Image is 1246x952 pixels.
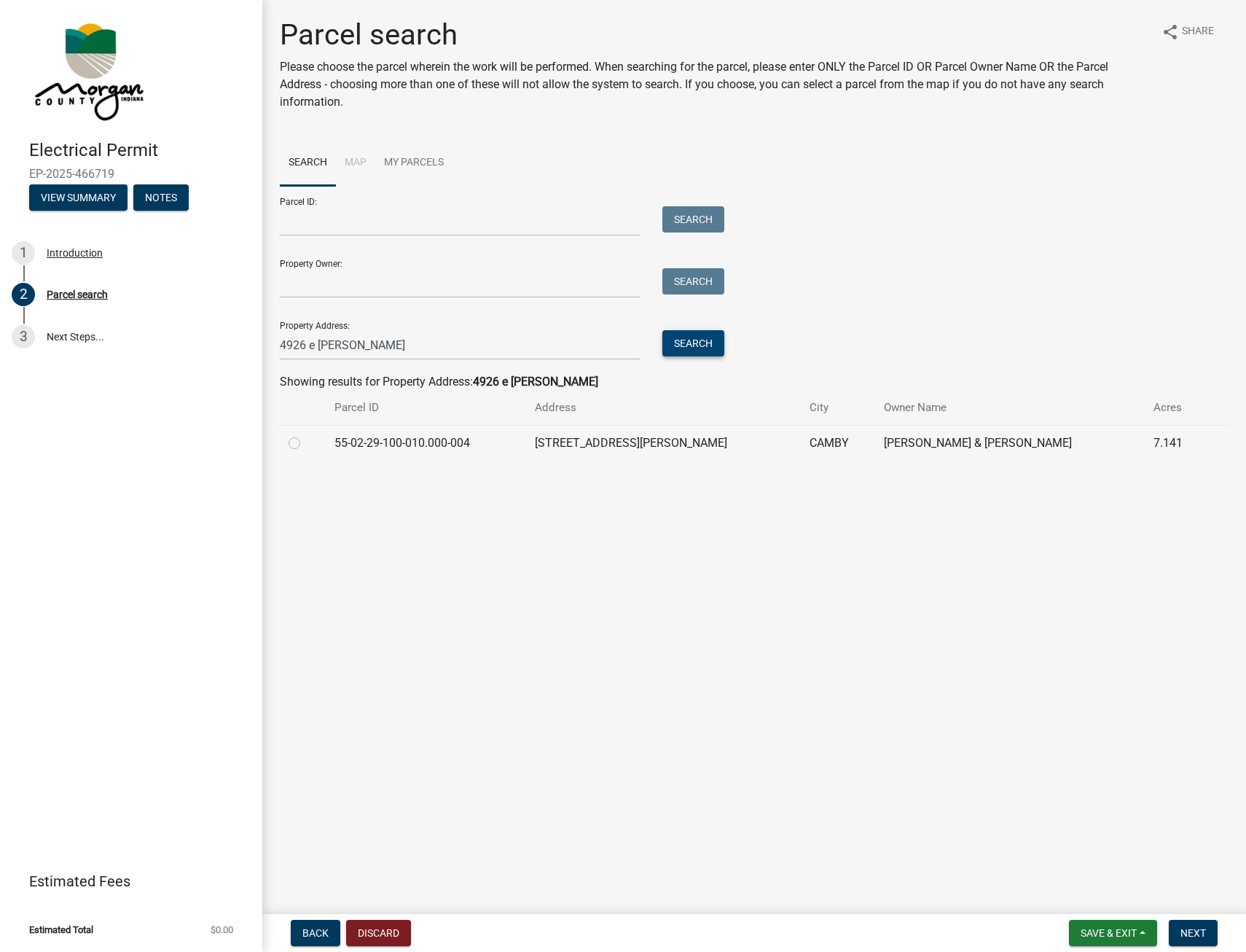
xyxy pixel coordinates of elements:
button: shareShare [1150,17,1226,46]
button: Back [291,920,340,946]
h1: Parcel search [280,17,1150,52]
span: Estimated Total [29,925,93,935]
th: Address [526,391,801,425]
td: 55-02-29-100-010.000-004 [326,425,526,461]
td: [STREET_ADDRESS][PERSON_NAME] [526,425,801,461]
td: 7.141 [1145,425,1206,461]
button: Discard [346,920,411,946]
span: EP-2025-466719 [29,167,233,181]
a: Search [280,140,336,187]
div: 3 [12,325,35,348]
a: Estimated Fees [12,867,239,896]
span: Save & Exit [1081,927,1137,939]
button: Next [1169,920,1218,946]
button: Search [662,268,724,294]
span: Next [1180,927,1206,939]
div: Showing results for Property Address: [280,373,1229,391]
button: View Summary [29,184,128,211]
img: Morgan County, Indiana [29,15,146,125]
button: Save & Exit [1069,920,1157,946]
span: $0.00 [211,925,233,935]
th: Owner Name [875,391,1144,425]
div: 2 [12,283,35,306]
td: CAMBY [801,425,875,461]
button: Search [662,206,724,233]
p: Please choose the parcel wherein the work will be performed. When searching for the parcel, pleas... [280,58,1150,111]
wm-modal-confirm: Notes [133,192,189,204]
wm-modal-confirm: Summary [29,192,128,204]
div: 1 [12,241,35,265]
div: Parcel search [47,289,108,300]
h4: Electrical Permit [29,140,251,161]
div: Introduction [47,248,103,258]
button: Notes [133,184,189,211]
strong: 4926 e [PERSON_NAME] [473,375,598,389]
th: City [801,391,875,425]
td: [PERSON_NAME] & [PERSON_NAME] [875,425,1144,461]
th: Parcel ID [326,391,526,425]
i: share [1161,23,1179,41]
button: Search [662,330,724,356]
a: My Parcels [375,140,452,187]
span: Share [1182,23,1214,41]
span: Back [302,927,329,939]
th: Acres [1145,391,1206,425]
